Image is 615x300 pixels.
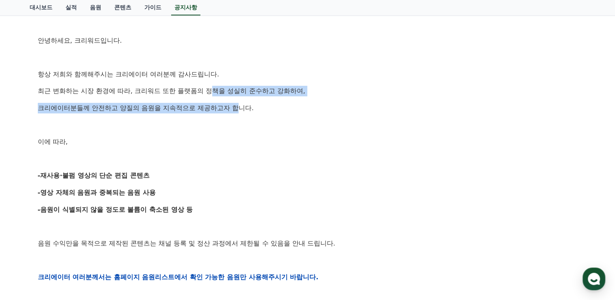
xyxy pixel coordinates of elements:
strong: -음원이 식별되지 않을 정도로 볼륨이 축소된 영상 등 [38,206,193,213]
strong: -재사용·불펌 영상의 단순 편집 콘텐츠 [38,172,150,179]
p: 음원 수익만을 목적으로 제작된 콘텐츠는 채널 등록 및 정산 과정에서 제한될 수 있음을 안내 드립니다. [38,238,578,249]
span: 홈 [26,245,30,251]
p: 크리에이터분들께 안전하고 양질의 음원을 지속적으로 제공하고자 합니다. [38,103,578,113]
strong: 크리에이터 여러분께서는 홈페이지 음원리스트에서 확인 가능한 음원만 사용해주시기 바랍니다. [38,273,319,281]
a: 홈 [2,233,54,253]
p: 이에 따라, [38,137,578,147]
p: 안녕하세요, 크리워드입니다. [38,35,578,46]
a: 설정 [105,233,156,253]
p: 항상 저희와 함께해주시는 크리에이터 여러분께 감사드립니다. [38,69,578,80]
span: 대화 [74,245,84,252]
a: 대화 [54,233,105,253]
strong: -영상 자체의 음원과 중복되는 음원 사용 [38,189,156,196]
span: 설정 [126,245,135,251]
p: 최근 변화하는 시장 환경에 따라, 크리워드 또한 플랫폼의 정책을 성실히 준수하고 강화하여, [38,86,578,96]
